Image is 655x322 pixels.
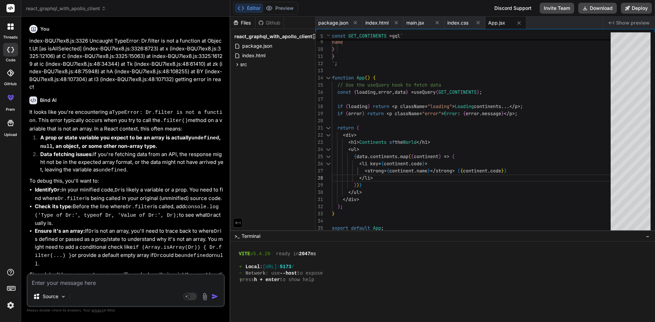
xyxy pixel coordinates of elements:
span: </ [417,139,422,145]
strong: Data fetching issues: [40,151,93,157]
code: Dr [54,187,60,193]
span: ➜ [239,270,240,277]
span: p className [395,103,425,109]
span: continents [474,103,501,109]
code: .filter() [160,118,188,124]
span: ul [354,189,359,195]
div: 22 [316,132,323,139]
h6: You [40,26,49,32]
div: 20 [316,117,323,124]
span: if [337,103,343,109]
div: Click to collapse the range. [324,146,333,153]
label: Upload [4,132,17,138]
span: ( [457,168,460,174]
code: Dr [154,253,160,259]
span: error [348,110,362,117]
div: 15 [316,81,323,89]
span: > [425,160,427,167]
span: 2047 [299,251,310,257]
span: > [452,168,455,174]
span: >; [518,103,523,109]
span: if [337,110,343,117]
span: > [356,146,359,152]
span: { [373,75,376,81]
span: </ [430,168,436,174]
code: null [40,144,53,150]
label: threads [3,34,18,40]
span: ; [335,60,337,66]
code: undefined [181,253,209,259]
span: ready in [276,251,299,257]
span: . [487,168,490,174]
span: ) [367,103,370,109]
span: . [367,153,370,159]
span: continent [463,168,487,174]
div: Discord Support [490,3,536,14]
div: 10 [316,46,323,53]
div: 25 [316,153,323,160]
span: < [392,103,395,109]
span: ) [337,203,340,210]
div: 33 [316,210,323,217]
div: Github [256,19,283,26]
span: = [419,110,422,117]
span: "error" [422,110,441,117]
span: } [422,160,425,167]
div: 30 [316,189,323,196]
span: gql [392,33,400,39]
span: > [441,110,444,117]
code: Dr [214,229,220,234]
span: ( [365,75,367,81]
span: default [351,225,370,231]
div: 27 [316,167,323,174]
span: const [332,33,346,39]
span: message [482,110,501,117]
span: ( [346,110,348,117]
span: = [378,160,381,167]
li: In your minified code, is likely a variable or a prop. You need to find where is being called in ... [35,186,223,203]
button: Preview [263,3,296,13]
span: continent [389,168,414,174]
span: − [646,233,650,240]
code: undefined [191,135,219,141]
li: If you're fetching data from an API, the response might not be in the expected array format, or t... [35,151,223,174]
span: Terminal [242,233,260,240]
div: 11 [316,53,323,60]
span: div [346,132,354,138]
span: li [365,175,370,181]
p: Since I don't have access to your specific code, I can't pinpoint the exact location. However, I ... [29,271,223,302]
div: 9 [316,39,323,46]
span: < [359,160,362,167]
span: code [411,160,422,167]
strong: A prop or state variable you expect to be an array is actually , , an object, or some other non-a... [40,134,221,149]
div: 18 [316,103,323,110]
span: ; [479,89,482,95]
span: > [452,103,455,109]
div: Click to collapse the range. [324,132,333,139]
span: export [332,225,348,231]
span: > [384,168,387,174]
span: > [370,175,373,181]
span: { [354,153,356,159]
p: To debug this, you'll want to: [29,177,223,185]
span: error [466,110,479,117]
span: p [509,110,512,117]
code: Dr [207,213,213,218]
span: ; [340,203,343,210]
img: settings [5,300,16,311]
span: v5.4.20 [250,251,271,257]
div: Click to collapse the range. [324,153,333,160]
span: to show help [280,277,314,283]
code: null [35,253,223,267]
code: console.log('Type of Dr:', typeof Dr, 'Value of Dr:', Dr); [35,204,219,218]
span: Continents [359,139,387,145]
button: Editor [235,3,263,13]
span: { [387,168,389,174]
label: code [6,57,15,63]
span: name [417,168,427,174]
p: It looks like you're encountering a . This error typically occurs when you try to call the method... [29,108,223,133]
span: ) [438,153,441,159]
span: ) [354,182,356,188]
span: > [359,189,362,195]
div: Click to collapse the range. [324,74,333,81]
